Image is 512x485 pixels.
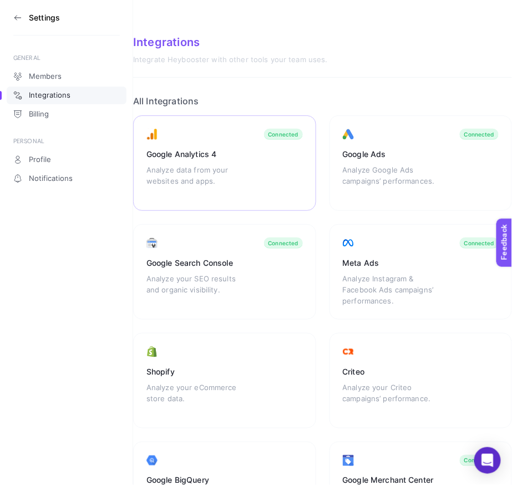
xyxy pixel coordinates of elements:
div: Connected [464,457,494,464]
span: Profile [29,155,51,164]
div: Analyze your eCommerce store data. [146,382,244,415]
span: Members [29,72,62,81]
div: Criteo [343,366,499,377]
div: Integrations [133,36,512,49]
div: Analyze data from your websites and apps. [146,164,244,198]
div: Analyze your Criteo campaigns’ performance. [343,382,440,415]
a: Members [7,68,126,85]
div: Connected [268,131,298,138]
span: Billing [29,110,49,119]
div: Analyze Instagram & Facebook Ads campaigns’ performances. [343,273,440,306]
div: Connected [464,131,494,138]
a: Billing [7,105,126,123]
div: Connected [464,240,494,246]
div: PERSONAL [13,137,120,145]
a: Profile [7,151,126,169]
a: Integrations [7,87,126,104]
h3: Settings [29,13,60,22]
div: Integrate Heybooster with other tools your team uses. [133,55,512,64]
div: Google Search Console [146,257,303,269]
div: GENERAL [13,53,120,62]
div: Meta Ads [343,257,499,269]
span: Feedback [7,3,42,12]
div: Google Ads [343,149,499,160]
div: Connected [268,240,298,246]
h2: All Integrations [133,95,512,107]
div: Analyze Google Ads campaigns’ performances. [343,164,440,198]
a: Notifications [7,170,126,188]
div: Google Analytics 4 [146,149,303,160]
span: Notifications [29,174,73,183]
span: Integrations [29,91,70,100]
div: Analyze your SEO results and organic visibility. [146,273,244,306]
div: Shopify [146,366,303,377]
div: Open Intercom Messenger [474,447,501,474]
